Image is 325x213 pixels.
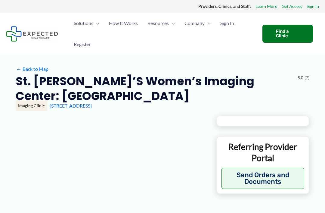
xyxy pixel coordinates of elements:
[184,13,205,34] span: Company
[180,13,215,34] a: CompanyMenu Toggle
[16,101,47,111] div: Imaging Clinic
[215,13,239,34] a: Sign In
[50,103,92,108] a: [STREET_ADDRESS]
[16,64,48,74] a: ←Back to Map
[143,13,180,34] a: ResourcesMenu Toggle
[6,26,58,42] img: Expected Healthcare Logo - side, dark font, small
[307,2,319,10] a: Sign In
[205,13,211,34] span: Menu Toggle
[282,2,302,10] a: Get Access
[74,13,93,34] span: Solutions
[305,74,309,82] span: (7)
[69,13,256,55] nav: Primary Site Navigation
[74,34,91,55] span: Register
[109,13,138,34] span: How It Works
[298,74,303,82] span: 5.0
[16,74,293,104] h2: St. [PERSON_NAME]’s Women’s Imaging Center: [GEOGRAPHIC_DATA]
[169,13,175,34] span: Menu Toggle
[93,13,99,34] span: Menu Toggle
[198,4,251,9] strong: Providers, Clinics, and Staff:
[221,141,304,163] p: Referring Provider Portal
[147,13,169,34] span: Resources
[69,34,96,55] a: Register
[255,2,277,10] a: Learn More
[221,168,304,189] button: Send Orders and Documents
[262,25,313,43] a: Find a Clinic
[104,13,143,34] a: How It Works
[220,13,234,34] span: Sign In
[16,66,21,72] span: ←
[69,13,104,34] a: SolutionsMenu Toggle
